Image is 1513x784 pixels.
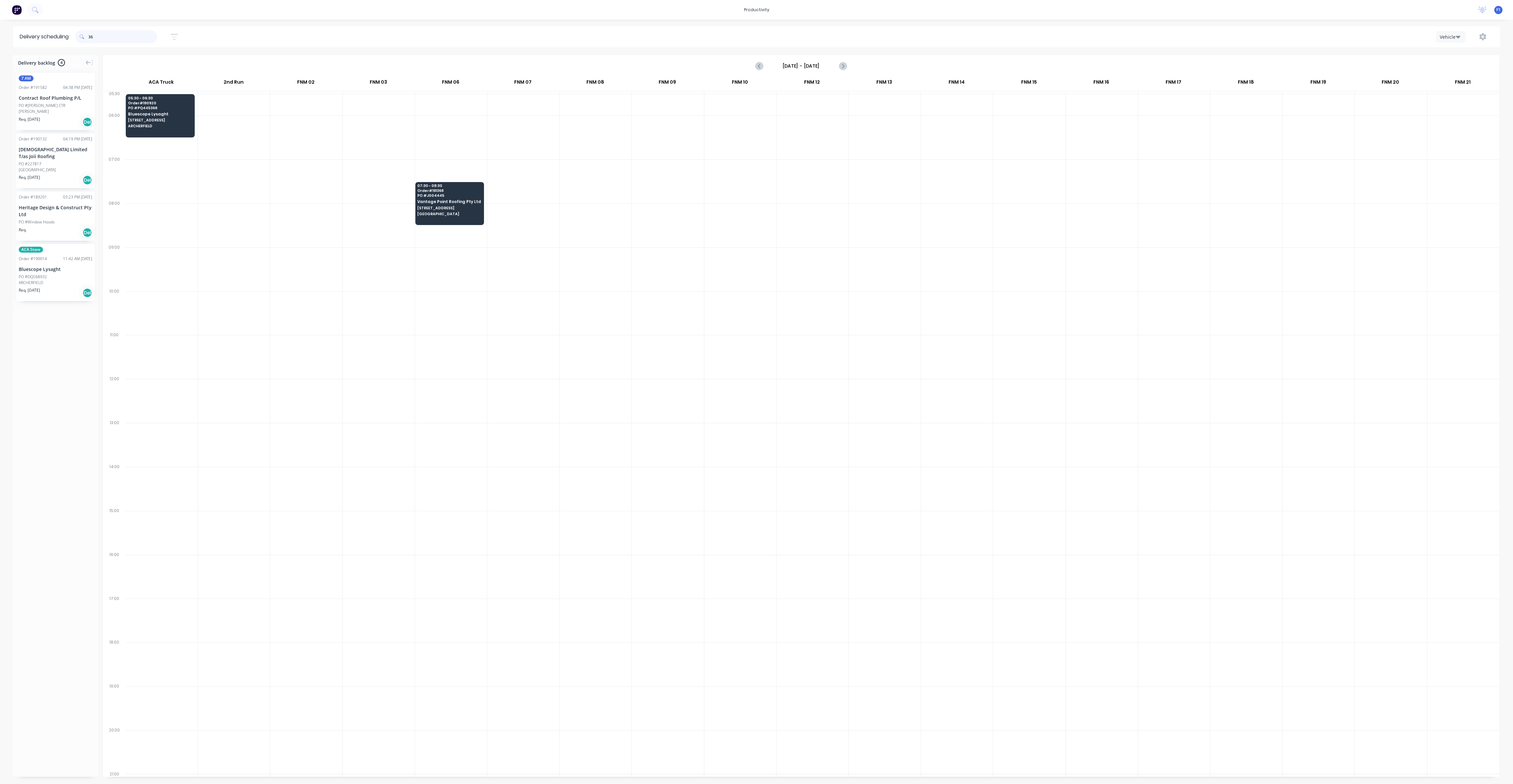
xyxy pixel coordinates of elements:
[19,204,92,218] div: Heritage Design & Construct Pty Ltd
[128,96,192,100] span: 05:30 - 06:30
[128,112,192,116] span: Bluescope Lysaght
[103,726,125,770] div: 20:00
[88,30,157,43] input: Search for orders
[103,112,125,155] div: 06:00
[103,507,125,551] div: 15:00
[63,85,92,91] div: 04:38 PM [DATE]
[103,90,125,112] div: 05:30
[417,194,481,197] span: PO # J004445
[1065,76,1137,91] div: FNM 16
[19,146,92,160] div: [DEMOGRAPHIC_DATA] Limited T/as Joii Roofing
[417,206,481,210] span: [STREET_ADDRESS]
[63,256,92,262] div: 11:42 AM [DATE]
[19,256,47,262] div: Order # 190014
[417,184,481,188] span: 07:30 - 08:30
[631,76,703,91] div: FNM 09
[103,419,125,463] div: 13:00
[19,175,40,180] span: Req. [DATE]
[18,59,55,66] span: Delivery backlog
[103,595,125,639] div: 17:00
[19,266,92,273] div: Bluescope Lysaght
[1427,76,1499,91] div: FNM 21
[103,551,125,595] div: 16:00
[19,136,47,142] div: Order # 190132
[559,76,631,91] div: FNM 08
[58,59,65,66] span: 4
[1440,33,1459,40] div: Vehicle
[342,76,414,91] div: FNM 03
[19,103,65,109] div: PO #[PERSON_NAME] CTR
[19,94,92,101] div: Contract Roof Plumbing P/L
[13,26,75,47] div: Delivery scheduling
[198,76,270,91] div: 2nd Run
[103,463,125,507] div: 14:00
[848,76,920,91] div: FNM 13
[487,76,559,91] div: FNM 07
[103,770,125,778] div: 21:00
[19,287,40,293] span: Req. [DATE]
[103,155,125,199] div: 07:00
[415,76,487,91] div: FNM 06
[1210,76,1282,91] div: FNM 18
[19,219,55,225] div: PO #Window Hoods
[270,76,342,91] div: FNM 02
[128,124,192,128] span: ARCHERFIELD
[103,682,125,726] div: 19:00
[776,76,848,91] div: FNM 12
[921,76,993,91] div: FNM 14
[19,85,47,91] div: Order # 191582
[128,106,192,110] span: PO # PQ445368
[103,638,125,682] div: 18:00
[125,76,197,91] div: ACA Truck
[19,167,92,173] div: [GEOGRAPHIC_DATA]
[128,101,192,105] span: Order # 190920
[741,5,773,15] div: productivity
[12,5,22,15] img: Factory
[103,287,125,331] div: 10:00
[1354,76,1426,91] div: FNM 20
[82,175,92,185] div: Del
[63,194,92,200] div: 03:23 PM [DATE]
[82,288,92,298] div: Del
[417,199,481,204] span: Vantage Point Roofing Pty Ltd
[103,375,125,419] div: 12:00
[82,117,92,127] div: Del
[704,76,776,91] div: FNM 10
[1138,76,1210,91] div: FNM 17
[19,280,92,286] div: ARCHERFIELD
[19,227,27,233] span: Req.
[19,161,41,167] div: PO #227817
[1436,31,1466,43] button: Vehicle
[19,194,47,200] div: Order # 189201
[19,109,92,114] div: [PERSON_NAME]
[82,228,92,237] div: Del
[103,199,125,243] div: 08:00
[993,76,1065,91] div: FNM 15
[19,75,33,81] span: 7 AM
[128,118,192,122] span: [STREET_ADDRESS]
[19,247,43,253] span: ACA Store
[103,243,125,287] div: 09:00
[1496,7,1501,13] span: F1
[417,212,481,216] span: [GEOGRAPHIC_DATA]
[19,116,40,122] span: Req. [DATE]
[417,189,481,193] span: Order # 191368
[103,331,125,375] div: 11:00
[19,274,47,280] div: PO #DQ568932
[1282,76,1354,91] div: FNM 19
[63,136,92,142] div: 04:19 PM [DATE]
